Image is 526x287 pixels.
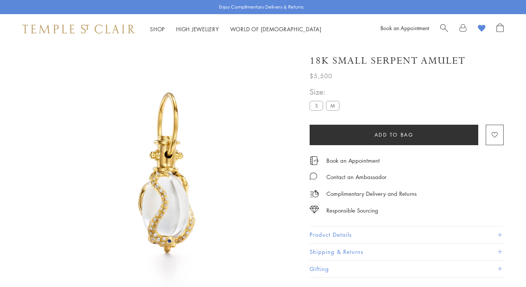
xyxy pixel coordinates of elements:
[381,24,429,32] a: Book an Appointment
[310,71,332,81] span: $5,500
[310,189,319,198] img: icon_delivery.svg
[310,125,478,145] button: Add to bag
[326,189,417,198] p: Complimentary Delivery and Returns
[310,86,342,98] span: Size:
[497,23,504,35] a: Open Shopping Bag
[326,156,380,165] a: Book an Appointment
[326,172,386,182] div: Contact an Ambassador
[150,25,322,34] nav: Main navigation
[478,23,485,35] a: View Wishlist
[310,54,466,67] h1: 18K Small Serpent Amulet
[440,23,448,35] a: Search
[310,101,323,110] label: S
[219,3,304,11] p: Enjoy Complimentary Delivery & Returns
[375,131,414,139] span: Add to bag
[230,25,322,33] a: World of [DEMOGRAPHIC_DATA]World of [DEMOGRAPHIC_DATA]
[310,206,319,213] img: icon_sourcing.svg
[22,25,135,34] img: Temple St. Clair
[310,226,504,243] button: Product Details
[326,206,378,215] div: Responsible Sourcing
[150,25,165,33] a: ShopShop
[326,101,339,110] label: M
[310,261,504,277] button: Gifting
[310,156,319,165] img: icon_appointment.svg
[310,243,504,260] button: Shipping & Returns
[176,25,219,33] a: High JewelleryHigh Jewellery
[310,172,317,180] img: MessageIcon-01_2.svg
